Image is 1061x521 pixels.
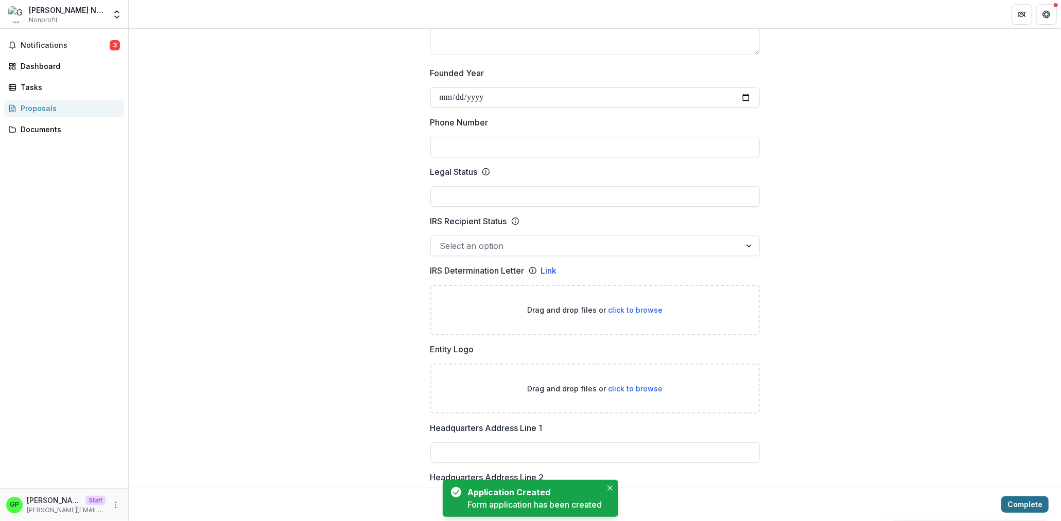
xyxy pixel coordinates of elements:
div: Form application has been created [467,498,602,511]
button: More [110,499,122,511]
p: Drag and drop files or [527,383,663,394]
p: IRS Determination Letter [430,264,525,277]
p: Entity Logo [430,343,474,355]
span: 3 [110,40,120,50]
button: Get Help [1036,4,1057,25]
div: Proposals [21,103,116,114]
p: IRS Recipient Status [430,215,507,227]
span: click to browse [608,306,663,314]
p: Legal Status [430,166,478,178]
button: Notifications3 [4,37,124,53]
span: click to browse [608,384,663,393]
span: Notifications [21,41,110,50]
a: Documents [4,121,124,138]
a: Proposals [4,100,124,117]
div: Dashboard [21,61,116,71]
button: Open entity switcher [110,4,124,25]
div: Application Created [467,486,598,498]
div: [PERSON_NAME] Nonprofittt [29,5,106,15]
p: [PERSON_NAME][EMAIL_ADDRESS][DOMAIN_NAME] [27,506,106,515]
div: Documents [21,124,116,135]
p: Founded Year [430,67,484,79]
div: Griffin Perry [10,501,19,508]
span: Nonprofit [29,15,58,25]
img: Griffin Nonprofittt [8,6,25,23]
a: Tasks [4,79,124,96]
p: Phone Number [430,116,489,129]
p: Drag and drop files or [527,304,663,315]
button: Complete [1001,496,1049,513]
button: Close [604,482,616,494]
p: Headquarters Address Line 1 [430,422,543,434]
p: [PERSON_NAME] [27,495,81,506]
a: Dashboard [4,58,124,75]
p: Staff [85,496,106,505]
p: Headquarters Address Line 2 [430,471,544,483]
button: Partners [1012,4,1032,25]
div: Tasks [21,82,116,93]
a: Link [541,264,557,277]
